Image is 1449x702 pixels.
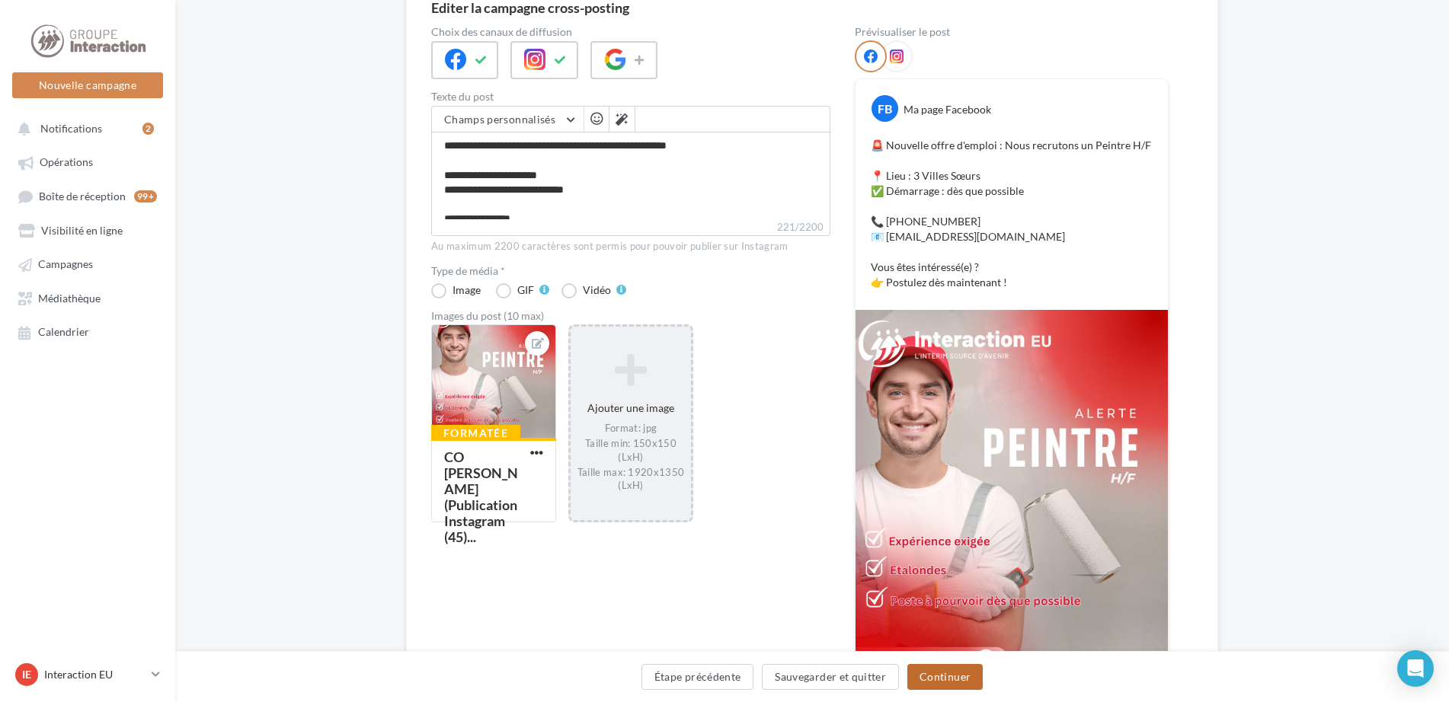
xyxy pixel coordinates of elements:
span: Boîte de réception [39,190,126,203]
span: Calendrier [38,326,89,339]
div: Editer la campagne cross-posting [431,1,629,14]
button: Sauvegarder et quitter [762,664,899,690]
p: Interaction EU [44,667,146,682]
label: Choix des canaux de diffusion [431,27,830,37]
span: Médiathèque [38,292,101,305]
div: Open Intercom Messenger [1397,650,1434,687]
div: Formatée [431,425,520,442]
a: Boîte de réception99+ [9,182,166,210]
div: Au maximum 2200 caractères sont permis pour pouvoir publier sur Instagram [431,240,830,254]
p: 🚨 Nouvelle offre d'emploi : Nous recrutons un Peintre H/F 📍 Lieu : 3 Villes Sœurs ✅ Démarrage : d... [871,138,1153,290]
a: Médiathèque [9,284,166,311]
div: Images du post (10 max) [431,311,830,321]
div: Prévisualiser le post [855,27,1169,37]
label: 221/2200 [431,219,830,236]
label: Texte du post [431,91,830,102]
div: FB [872,95,898,122]
a: Visibilité en ligne [9,216,166,244]
div: Ma page Facebook [904,102,991,117]
span: Opérations [40,156,93,169]
div: CO [PERSON_NAME] (Publication Instagram (45)... [444,448,518,545]
span: Campagnes [38,258,93,271]
button: Étape précédente [641,664,754,690]
button: Continuer [907,664,983,690]
span: Notifications [40,122,102,135]
div: Image [453,285,481,295]
button: Notifications 2 [9,114,160,142]
label: Type de média * [431,266,830,276]
div: 99+ [134,190,157,203]
a: IE Interaction EU [12,660,163,689]
a: Opérations [9,148,166,175]
span: Champs personnalisés [444,113,555,126]
span: IE [22,667,31,682]
button: Nouvelle campagne [12,72,163,98]
div: GIF [517,285,534,295]
a: Calendrier [9,317,166,345]
div: Vidéo [583,285,611,295]
button: Champs personnalisés [432,107,584,132]
div: 2 [142,123,154,135]
a: Campagnes [9,250,166,277]
span: Visibilité en ligne [41,224,123,237]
